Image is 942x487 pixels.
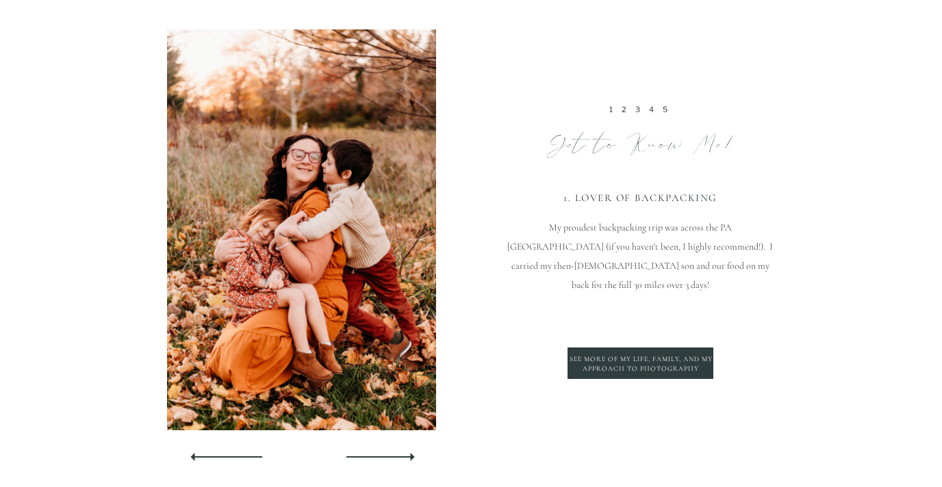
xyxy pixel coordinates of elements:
[622,105,631,114] a: 2
[507,192,774,204] p: 1. Lover of Backpacking
[663,105,672,114] a: 5
[649,105,658,114] a: 4
[568,354,713,373] a: See more of my life, family, and my approach to photography
[609,105,617,114] a: 1
[635,105,644,114] a: 3
[507,129,774,157] p: Get to Know Me!
[503,218,777,372] p: My proudest backpacking trip was across the PA [GEOGRAPHIC_DATA] (if you haven't been, I highly r...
